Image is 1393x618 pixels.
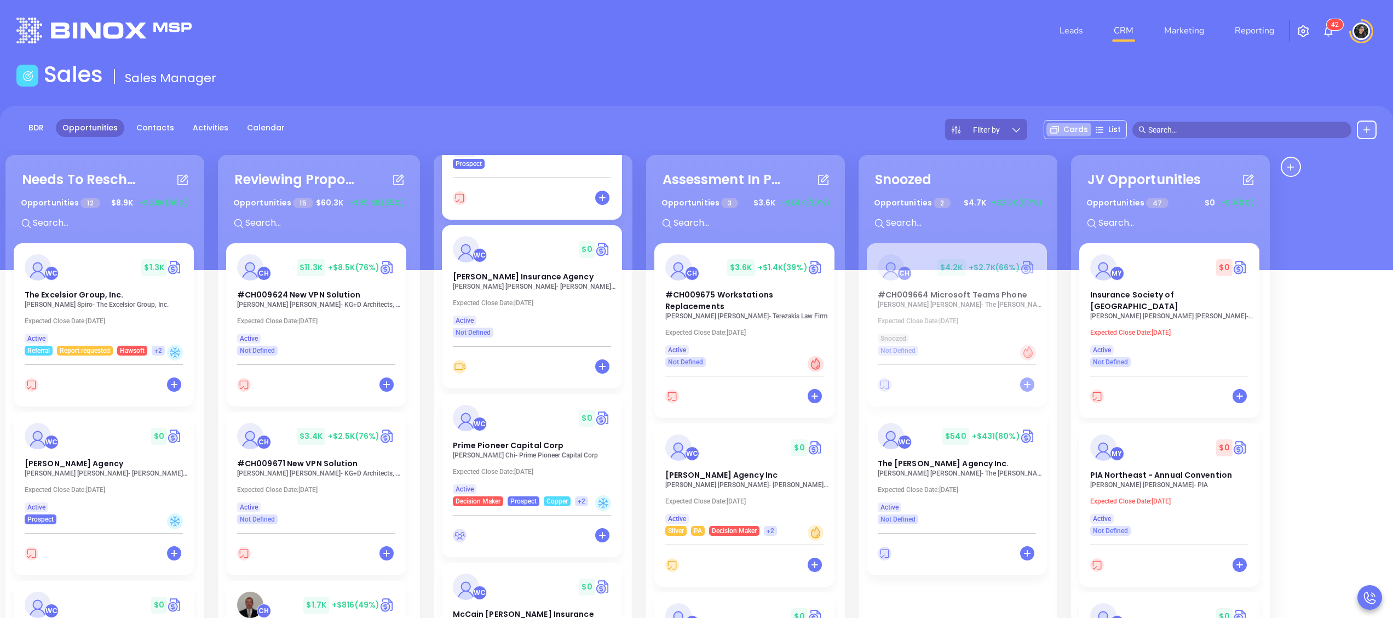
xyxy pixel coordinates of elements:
span: The Willis E. Kilborne Agency Inc. [878,458,1009,469]
input: Search... [32,216,196,230]
span: Prospect [510,495,537,507]
span: $ 8.9K [108,194,136,211]
div: Walter Contreras [473,417,487,431]
a: Quote [379,597,395,613]
p: Ann Marie Snyder - Insurance Society of Philadelphia [1090,312,1254,320]
img: Manage IT Services Switch [25,592,51,618]
h1: Sales [44,61,103,88]
span: 4 [1331,21,1335,28]
img: Insurance Society of Philadelphia [1090,254,1116,281]
div: Cold [595,495,611,511]
span: Active [668,344,686,356]
div: Walter Contreras [897,435,912,449]
span: Referral [27,345,50,357]
img: The Willis E. Kilborne Agency Inc. [878,423,904,449]
div: Megan Youmans [1110,266,1124,281]
span: +$3.2K (67%) [992,197,1042,209]
a: BDR [22,119,50,137]
span: +$431 (80%) [972,431,1020,442]
div: profileMegan Youmans$0Circle dollarInsurance Society of [GEOGRAPHIC_DATA][PERSON_NAME] [PERSON_NA... [1079,243,1262,424]
div: Walter Contreras [44,266,59,281]
a: profileWalter Contreras$0Circle dollar[PERSON_NAME] Agency[PERSON_NAME] [PERSON_NAME]- [PERSON_NA... [14,412,194,524]
a: Activities [186,119,235,137]
span: +2 [154,345,162,357]
span: Active [1093,513,1111,525]
span: Margaret J. Grassi Insurance Agency [453,271,594,282]
img: PIA Northeast - Annual Convention [1090,434,1116,461]
span: 12 [80,198,100,208]
span: Silver [668,525,684,537]
div: profileWalter Contreras$540+$431(80%)Circle dollarThe [PERSON_NAME] Agency Inc.[PERSON_NAME] [PER... [867,412,1049,581]
span: $ 3.6K [751,194,778,211]
div: Carla Humber [257,266,271,281]
img: Quote [595,579,611,595]
sup: 42 [1327,19,1343,30]
img: Quote [808,259,824,276]
p: Opportunities [874,193,951,213]
span: Prospect [456,158,482,170]
img: user [1352,22,1370,40]
p: Expected Close Date: [DATE] [453,468,617,476]
span: Report requested [60,345,110,357]
span: Not Defined [668,356,703,368]
span: $ 0 [1216,259,1232,276]
p: Expected Close Date: [DATE] [25,486,189,494]
p: David Spiro - The Excelsior Group, Inc. [25,301,189,308]
img: #CH009624 New VPN Solution [237,254,263,281]
span: search [1138,126,1146,134]
div: Needs To Reschedule [22,170,142,190]
span: Active [240,501,258,513]
a: profileCarla Humber$3.4K+$2.5K(76%)Circle dollar#CH009671 New VPN Solution[PERSON_NAME] [PERSON_N... [226,412,406,524]
div: profileWalter Contreras$0Circle dollar[PERSON_NAME] Agency[PERSON_NAME] [PERSON_NAME]- [PERSON_NA... [14,412,196,581]
span: Filter by [973,126,1000,134]
span: +2 [578,495,585,507]
div: JV OpportunitiesOpportunities 47$0+$0(0%) [1079,163,1262,243]
img: logo [16,18,192,43]
a: profileCarla Humber$4.2K+$2.7K(66%)Circle dollar#CH009664 Microsoft Teams Phone[PERSON_NAME] [PER... [867,243,1047,356]
span: $ 540 [942,428,969,445]
div: Reviewing ProposalOpportunities 15$60.3K+$39.4K(65%) [226,163,412,243]
div: Walter Contreras [44,604,59,618]
div: JV Opportunities [1087,170,1201,190]
span: Active [240,333,258,345]
span: Prospect [27,513,54,525]
span: $ 0 [1216,439,1232,456]
a: Quote [167,428,183,444]
span: +$39.4K (65%) [349,197,405,209]
span: Vitale Agency [25,458,123,469]
img: Dreher Agency Inc [665,434,692,461]
p: George Terezakis - Terezakis Law Firm [665,312,830,320]
span: #CH009671 New VPN Solution [237,458,358,469]
a: Contacts [130,119,181,137]
div: Walter Contreras [685,447,699,461]
span: $ 0 [1202,194,1218,211]
div: Carla Humber [685,266,699,281]
div: Walter Contreras [473,586,487,600]
span: PIA Northeast - Annual Convention [1090,470,1232,480]
span: #CH009664 Microsoft Teams Phone [878,289,1027,300]
img: Quote [595,241,611,257]
span: $ 1.3K [141,259,167,276]
a: Quote [1233,259,1248,276]
img: Quote [379,259,395,276]
span: Hawsoft [120,345,145,357]
img: Quote [1233,439,1248,456]
img: Prime Pioneer Capital Corp [453,405,479,431]
div: Cold [167,513,183,529]
img: Quote [379,428,395,444]
span: Sales Manager [125,70,216,87]
a: Reporting [1230,20,1279,42]
span: Not Defined [240,345,275,357]
p: Expected Close Date: [DATE] [25,317,189,325]
p: Opportunities [1086,193,1169,213]
span: $ 4.2K [937,259,966,276]
div: profileWalter Contreras$0Circle dollar[PERSON_NAME] Agency Inc[PERSON_NAME] [PERSON_NAME]- [PERSO... [654,424,837,592]
span: $ 0 [579,410,595,427]
input: Search... [244,216,408,230]
a: profileCarla Humber$3.6K+$1.4K(39%)Circle dollar#CH009675 Workstations Replacements[PERSON_NAME] ... [654,243,834,367]
input: Search… [1148,124,1345,136]
span: Decision Maker [456,495,500,507]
